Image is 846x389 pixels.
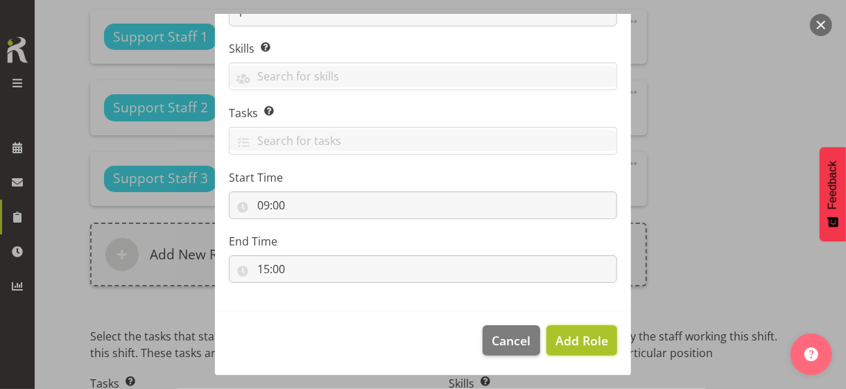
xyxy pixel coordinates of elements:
[229,191,617,219] input: Click to select...
[820,147,846,241] button: Feedback - Show survey
[230,66,616,87] input: Search for skills
[229,233,617,250] label: End Time
[229,169,617,186] label: Start Time
[827,161,839,209] span: Feedback
[492,331,531,349] span: Cancel
[804,347,818,361] img: help-xxl-2.png
[483,325,539,356] button: Cancel
[229,105,617,121] label: Tasks
[230,130,616,151] input: Search for tasks
[555,332,608,349] span: Add Role
[229,40,617,57] label: Skills
[229,255,617,283] input: Click to select...
[546,325,617,356] button: Add Role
